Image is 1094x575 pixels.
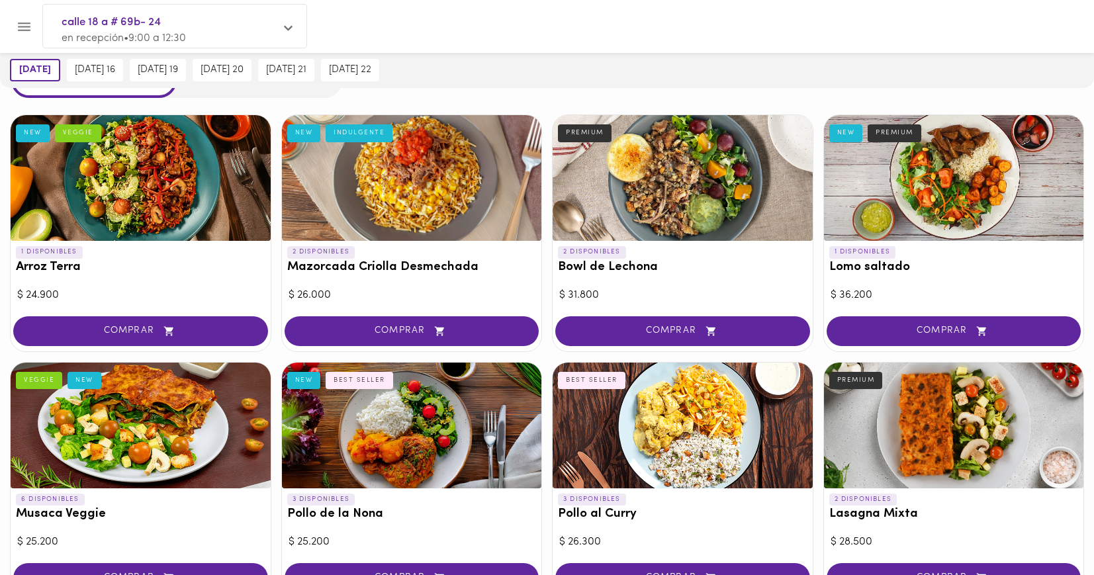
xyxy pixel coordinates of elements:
[558,508,807,521] h3: Pollo al Curry
[13,316,268,346] button: COMPRAR
[282,115,542,241] div: Mazorcada Criolla Desmechada
[193,59,251,81] button: [DATE] 20
[30,326,251,337] span: COMPRAR
[16,372,62,389] div: VEGGIE
[287,494,355,506] p: 3 DISPONIBLES
[555,316,810,346] button: COMPRAR
[829,508,1079,521] h3: Lasagna Mixta
[829,124,863,142] div: NEW
[558,261,807,275] h3: Bowl de Lechona
[287,508,537,521] h3: Pollo de la Nona
[16,261,265,275] h3: Arroz Terra
[287,372,321,389] div: NEW
[829,246,896,258] p: 1 DISPONIBLES
[17,288,264,303] div: $ 24.900
[1017,498,1081,562] iframe: Messagebird Livechat Widget
[829,372,883,389] div: PREMIUM
[326,372,393,389] div: BEST SELLER
[572,326,794,337] span: COMPRAR
[282,363,542,488] div: Pollo de la Nona
[558,372,625,389] div: BEST SELLER
[831,535,1077,550] div: $ 28.500
[75,64,115,76] span: [DATE] 16
[843,326,1065,337] span: COMPRAR
[868,124,921,142] div: PREMIUM
[258,59,314,81] button: [DATE] 21
[10,59,60,81] button: [DATE]
[11,363,271,488] div: Musaca Veggie
[68,372,101,389] div: NEW
[62,33,186,44] span: en recepción • 9:00 a 12:30
[130,59,186,81] button: [DATE] 19
[558,494,626,506] p: 3 DISPONIBLES
[266,64,306,76] span: [DATE] 21
[301,326,523,337] span: COMPRAR
[329,64,371,76] span: [DATE] 22
[62,14,275,31] span: calle 18 a # 69b- 24
[138,64,178,76] span: [DATE] 19
[824,115,1084,241] div: Lomo saltado
[287,261,537,275] h3: Mazorcada Criolla Desmechada
[16,494,85,506] p: 6 DISPONIBLES
[8,11,40,43] button: Menu
[553,115,813,241] div: Bowl de Lechona
[558,246,626,258] p: 2 DISPONIBLES
[558,124,612,142] div: PREMIUM
[559,535,806,550] div: $ 26.300
[289,288,535,303] div: $ 26.000
[559,288,806,303] div: $ 31.800
[11,115,271,241] div: Arroz Terra
[201,64,244,76] span: [DATE] 20
[829,261,1079,275] h3: Lomo saltado
[67,59,123,81] button: [DATE] 16
[16,246,83,258] p: 1 DISPONIBLES
[19,64,51,76] span: [DATE]
[326,124,392,142] div: INDULGENTE
[831,288,1077,303] div: $ 36.200
[285,316,539,346] button: COMPRAR
[16,124,50,142] div: NEW
[287,124,321,142] div: NEW
[553,363,813,488] div: Pollo al Curry
[289,535,535,550] div: $ 25.200
[824,363,1084,488] div: Lasagna Mixta
[17,535,264,550] div: $ 25.200
[55,124,101,142] div: VEGGIE
[829,494,897,506] p: 2 DISPONIBLES
[827,316,1081,346] button: COMPRAR
[16,508,265,521] h3: Musaca Veggie
[287,246,355,258] p: 2 DISPONIBLES
[321,59,379,81] button: [DATE] 22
